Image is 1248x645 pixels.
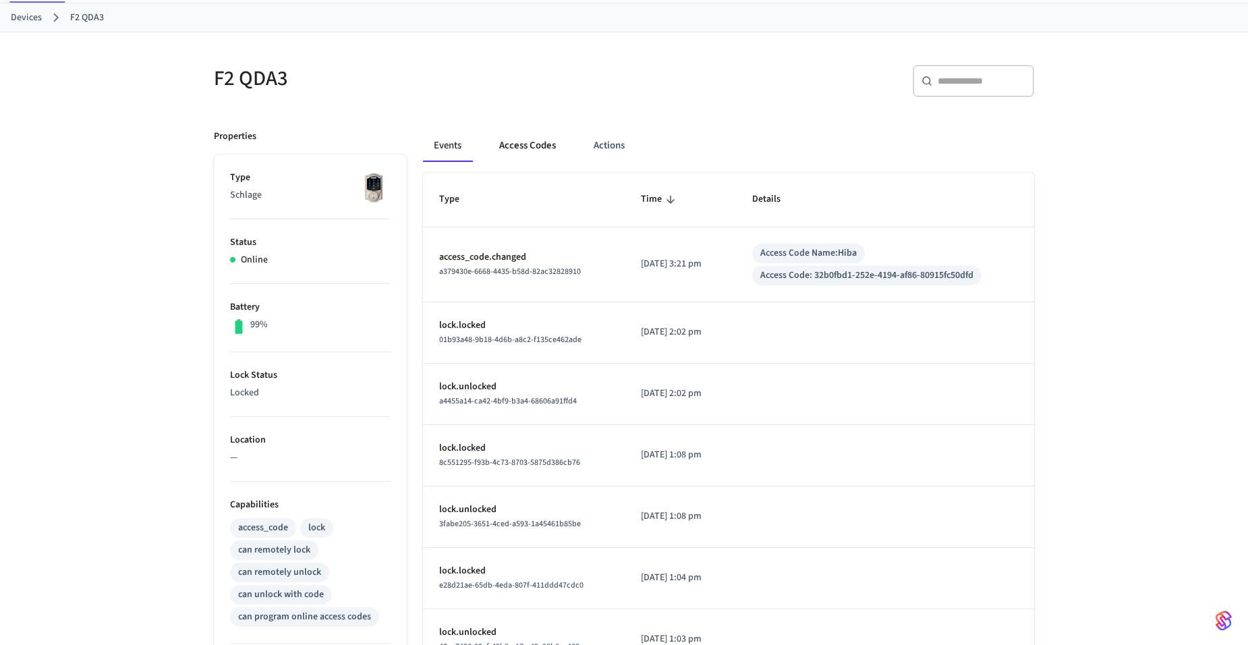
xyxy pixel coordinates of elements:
[1216,610,1232,632] img: SeamLogoGradient.69752ec5.svg
[241,253,268,267] p: Online
[752,189,798,210] span: Details
[439,250,608,264] p: access_code.changed
[439,189,477,210] span: Type
[238,543,310,557] div: can remotely lock
[230,188,391,202] p: Schlage
[230,368,391,383] p: Lock Status
[439,266,581,277] span: a379430e-6668-4435-b58d-82ac32828910
[238,565,321,580] div: can remotely unlock
[357,171,391,204] img: Schlage Sense Smart Deadbolt with Camelot Trim, Front
[214,65,616,92] h5: F2 QDA3
[583,130,635,162] button: Actions
[641,387,720,401] p: [DATE] 2:02 pm
[238,521,288,535] div: access_code
[641,509,720,524] p: [DATE] 1:08 pm
[214,130,256,144] p: Properties
[423,130,472,162] button: Events
[439,395,577,407] span: a4455a14-ca42-4bf9-b3a4-68606a91ffd4
[439,457,580,468] span: 8c551295-f93b-4c73-8703-5875d386cb76
[250,318,268,332] p: 99%
[230,386,391,400] p: Locked
[230,171,391,185] p: Type
[230,498,391,512] p: Capabilities
[230,433,391,447] p: Location
[70,11,104,25] a: F2 QDA3
[760,269,973,283] div: Access Code: 32b0fbd1-252e-4194-af86-80915fc50dfd
[230,235,391,250] p: Status
[439,318,608,333] p: lock.locked
[760,246,857,260] div: Access Code Name: Hiba
[423,130,1034,162] div: ant example
[230,451,391,465] p: —
[439,518,581,530] span: 3fabe205-3651-4ced-a593-1a45461b85be
[641,189,679,210] span: Time
[641,448,720,462] p: [DATE] 1:08 pm
[439,625,608,640] p: lock.unlocked
[488,130,567,162] button: Access Codes
[230,300,391,314] p: Battery
[238,588,324,602] div: can unlock with code
[439,334,582,345] span: 01b93a48-9b18-4d6b-a8c2-f135ce462ade
[308,521,325,535] div: lock
[641,325,720,339] p: [DATE] 2:02 pm
[439,580,584,591] span: e28d21ae-65db-4eda-807f-411ddd47cdc0
[11,11,42,25] a: Devices
[641,257,720,271] p: [DATE] 3:21 pm
[439,380,608,394] p: lock.unlocked
[439,441,608,455] p: lock.locked
[439,564,608,578] p: lock.locked
[641,571,720,585] p: [DATE] 1:04 pm
[238,610,371,624] div: can program online access codes
[439,503,608,517] p: lock.unlocked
